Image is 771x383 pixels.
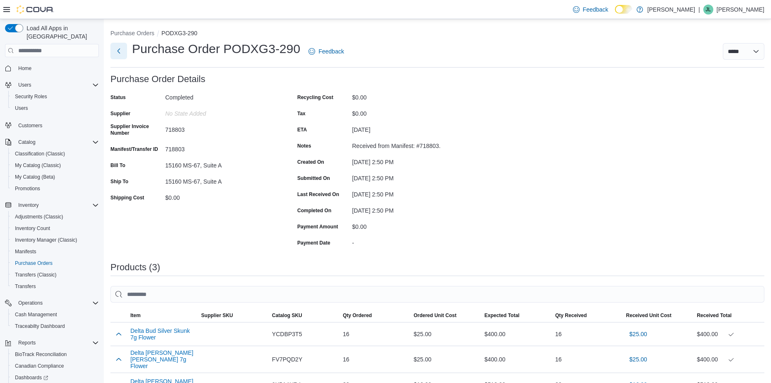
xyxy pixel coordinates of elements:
span: Dashboards [15,374,48,381]
button: Promotions [8,183,102,194]
button: Inventory [2,199,102,211]
label: Payment Date [297,240,330,246]
div: 16 [552,326,623,342]
span: Qty Received [555,312,587,319]
span: Inventory Manager (Classic) [15,237,77,243]
button: Ordered Unit Cost [410,309,481,322]
div: 718803 [165,123,277,133]
span: $25.00 [629,330,647,338]
label: Completed On [297,207,331,214]
div: $0.00 [352,107,463,117]
div: [DATE] 2:50 PM [352,204,463,214]
span: Traceabilty Dashboard [15,323,65,330]
button: Catalog [2,136,102,148]
button: Transfers [8,281,102,292]
span: Adjustments (Classic) [12,212,99,222]
a: My Catalog (Beta) [12,172,59,182]
a: BioTrack Reconciliation [12,349,70,359]
div: $25.00 [410,351,481,368]
span: My Catalog (Classic) [12,160,99,170]
div: [DATE] 2:50 PM [352,188,463,198]
span: My Catalog (Classic) [15,162,61,169]
button: Delta [PERSON_NAME] [PERSON_NAME] 7g Flower [130,349,195,369]
p: [PERSON_NAME] [647,5,695,15]
button: My Catalog (Beta) [8,171,102,183]
div: $0.00 [352,91,463,101]
a: Cash Management [12,310,60,320]
span: Users [18,82,31,88]
span: Dashboards [12,373,99,383]
span: Adjustments (Classic) [15,213,63,220]
span: Inventory Manager (Classic) [12,235,99,245]
a: Customers [15,121,46,131]
button: Inventory Count [8,223,102,234]
div: $0.00 [165,191,277,201]
label: Ship To [110,178,128,185]
span: BioTrack Reconciliation [12,349,99,359]
button: Purchase Orders [110,30,154,36]
nav: An example of EuiBreadcrumbs [110,29,764,39]
span: Customers [15,120,99,130]
span: Feedback [318,47,344,56]
button: Home [2,62,102,74]
span: Transfers (Classic) [12,270,99,280]
div: $0.00 [352,220,463,230]
button: Reports [15,338,39,348]
button: Delta Bud Silver Skunk 7g Flower [130,327,195,341]
h1: Purchase Order PODXG3-290 [132,41,300,57]
span: Received Total [697,312,732,319]
button: Traceabilty Dashboard [8,320,102,332]
a: Purchase Orders [12,258,56,268]
span: Catalog [15,137,99,147]
div: 16 [552,351,623,368]
button: Users [8,102,102,114]
span: Manifests [12,247,99,257]
div: No State added [165,107,277,117]
label: Supplier [110,110,130,117]
button: Canadian Compliance [8,360,102,372]
a: Transfers [12,281,39,291]
a: Traceabilty Dashboard [12,321,68,331]
span: Traceabilty Dashboard [12,321,99,331]
button: Catalog SKU [269,309,340,322]
button: Inventory Manager (Classic) [8,234,102,246]
span: Inventory Count [12,223,99,233]
span: Home [18,65,32,72]
label: Last Received On [297,191,339,198]
button: Transfers (Classic) [8,269,102,281]
button: My Catalog (Classic) [8,160,102,171]
div: 16 [340,351,411,368]
a: My Catalog (Classic) [12,160,64,170]
span: Security Roles [12,92,99,102]
span: Inventory [15,200,99,210]
button: Catalog [15,137,39,147]
button: Customers [2,119,102,131]
a: Manifests [12,247,39,257]
span: Users [12,103,99,113]
span: Cash Management [12,310,99,320]
button: $25.00 [626,351,651,368]
input: Dark Mode [615,5,632,14]
label: Supplier Invoice Number [110,123,162,136]
button: PODXG3-290 [162,30,197,36]
p: | [698,5,700,15]
a: Promotions [12,184,44,194]
button: Item [127,309,198,322]
label: Notes [297,143,311,149]
span: Operations [18,300,43,306]
div: [DATE] [352,123,463,133]
span: Promotions [12,184,99,194]
label: Status [110,94,126,101]
img: Cova [17,5,54,14]
label: Recycling Cost [297,94,333,101]
div: Received from Manifest: #718803. [352,139,463,149]
button: Qty Ordered [340,309,411,322]
label: Submitted On [297,175,330,182]
span: Received Unit Cost [626,312,671,319]
span: Users [15,105,28,112]
button: Inventory [15,200,42,210]
div: 15160 MS-67, Suite A [165,175,277,185]
div: Completed [165,91,277,101]
a: Classification (Classic) [12,149,69,159]
button: Expected Total [481,309,552,322]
